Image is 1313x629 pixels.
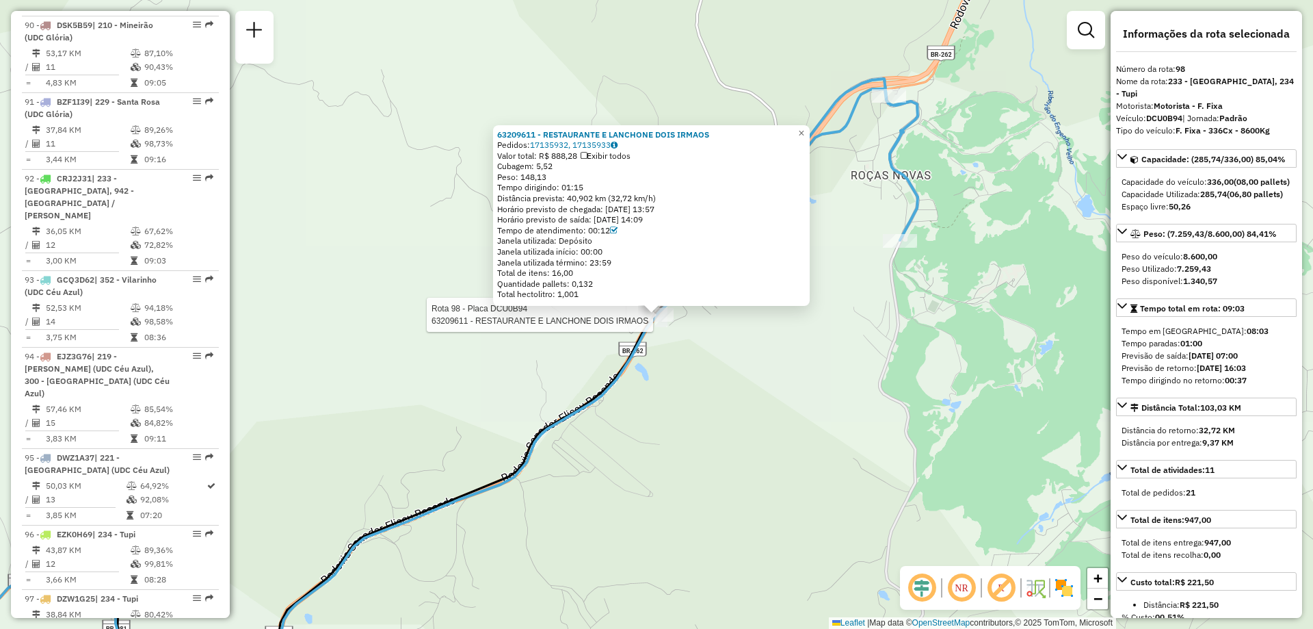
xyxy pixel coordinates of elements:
strong: 08:03 [1247,326,1269,336]
td: / [25,557,31,571]
strong: 00,51% [1155,612,1185,622]
td: / [25,493,31,506]
span: 96 - [25,529,135,539]
em: Opções [193,594,201,602]
div: Peso Utilizado: [1122,263,1291,275]
i: % de utilização da cubagem [131,419,141,427]
div: Tempo dirigindo: 01:15 [497,182,806,193]
div: Distância Total: [1130,402,1241,414]
strong: 21 [1186,487,1195,498]
i: % de utilização do peso [127,482,137,490]
span: Ocultar deslocamento [905,572,938,604]
em: Opções [193,97,201,105]
em: Opções [193,275,201,283]
strong: F. Fixa - 336Cx - 8600Kg [1176,125,1270,136]
i: % de utilização do peso [131,405,141,413]
i: Total de Atividades [32,140,40,148]
td: 84,82% [144,416,213,430]
td: / [25,60,31,74]
div: Número da rota: [1116,63,1297,75]
span: | 234 - Tupi [95,593,138,604]
div: Horário previsto de saída: [DATE] 14:09 [497,214,806,225]
span: Peso do veículo: [1122,251,1217,261]
td: 12 [45,238,130,252]
td: = [25,153,31,166]
div: Custo total: [1130,576,1214,589]
td: = [25,573,31,587]
i: Rota otimizada [207,482,215,490]
div: Tempo total em rota: 09:03 [1116,320,1297,392]
div: Total de itens: 16,00 [497,268,806,279]
td: 08:28 [144,573,213,587]
a: 63209611 - RESTAURANTE E LANCHONE DOIS IRMAOS [497,129,709,140]
td: 90,43% [144,60,213,74]
strong: 7.259,43 [1177,264,1211,274]
a: OpenStreetMap [912,618,970,628]
i: % de utilização da cubagem [131,140,141,148]
em: Opções [193,21,201,29]
span: + [1093,569,1102,587]
i: Total de Atividades [32,560,40,568]
strong: 00:37 [1225,375,1247,385]
strong: [DATE] 07:00 [1189,350,1238,361]
span: | 352 - Vilarinho (UDC Céu Azul) [25,274,157,297]
div: Espaço livre: [1122,201,1291,213]
div: Motorista: [1116,100,1297,112]
em: Rota exportada [205,594,213,602]
td: 50,03 KM [45,479,126,493]
span: Cubagem: 5,52 [497,161,553,171]
span: 92 - [25,173,134,220]
div: Capacidade: (285,74/336,00) 85,04% [1116,170,1297,218]
span: EJZ3G76 [57,351,92,361]
i: % de utilização do peso [131,304,141,312]
td: 08:36 [144,331,213,344]
a: Total de atividades:11 [1116,460,1297,478]
i: Observações [611,141,618,149]
td: 80,42% [144,608,213,621]
i: Total de Atividades [32,496,40,504]
span: × [798,127,804,139]
i: Tempo total em rota [131,333,137,342]
div: Distância do retorno: [1122,424,1291,437]
span: | 234 - Tupi [92,529,135,539]
td: 3,83 KM [45,432,130,446]
i: % de utilização da cubagem [131,241,141,249]
td: 3,85 KM [45,509,126,522]
td: 92,08% [140,493,206,506]
em: Opções [193,453,201,461]
strong: 947,00 [1204,537,1231,548]
a: Exibir filtros [1072,16,1100,44]
td: 43,87 KM [45,543,130,557]
div: Total de itens entrega: [1122,537,1291,549]
a: Tempo total em rota: 09:03 [1116,298,1297,317]
li: Distância: [1143,599,1291,611]
a: Capacidade: (285,74/336,00) 85,04% [1116,149,1297,168]
strong: 11 [1205,465,1215,475]
i: Total de Atividades [32,241,40,249]
span: Exibir rótulo [985,572,1018,604]
strong: (06,80 pallets) [1227,189,1283,199]
i: Distância Total [32,304,40,312]
td: 3,75 KM [45,331,130,344]
td: = [25,254,31,268]
i: Distância Total [32,227,40,235]
td: 85,54% [144,402,213,416]
td: 38,84 KM [45,608,130,621]
td: 98,73% [144,137,213,151]
em: Rota exportada [205,21,213,29]
div: Horário previsto de chegada: [DATE] 13:57 [497,204,806,215]
i: Distância Total [32,611,40,619]
strong: [DATE] 16:03 [1197,363,1246,373]
span: Tempo total em rota: 09:03 [1140,303,1245,313]
strong: DCU0B94 [1146,113,1182,123]
span: 94 - [25,351,170,398]
i: Total de Atividades [32,63,40,71]
span: 93 - [25,274,157,297]
strong: 9,37 KM [1202,437,1234,448]
div: Peso disponível: [1122,275,1291,287]
td: 3,00 KM [45,254,130,268]
span: BZF1I39 [57,97,90,107]
div: Total hectolitro: 1,001 [497,289,806,300]
div: Janela utilizada início: 00:00 [497,246,806,257]
div: Total de itens recolha: [1122,549,1291,561]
